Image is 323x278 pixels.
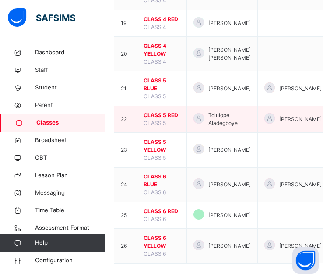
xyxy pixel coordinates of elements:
span: CLASS 5 BLUE [144,77,180,93]
td: 22 [114,106,137,133]
span: [PERSON_NAME] [279,85,322,93]
span: [PERSON_NAME] [208,85,251,93]
span: Time Table [35,206,105,215]
span: [PERSON_NAME] [208,19,251,27]
span: Messaging [35,189,105,197]
td: 26 [114,229,137,264]
span: CLASS 6 YELLOW [144,234,180,250]
span: CLASS 5 RED [144,111,180,119]
td: 19 [114,10,137,37]
td: 24 [114,168,137,202]
span: CLASS 6 RED [144,207,180,215]
span: CLASS 6 [144,216,166,222]
span: CLASS 6 [144,250,166,257]
span: Staff [35,66,105,75]
span: [PERSON_NAME] [208,211,251,219]
span: Classes [36,118,105,127]
span: Parent [35,101,105,110]
span: [PERSON_NAME] [PERSON_NAME] [208,46,251,62]
td: 25 [114,202,137,229]
span: CLASS 4 YELLOW [144,42,180,58]
td: 21 [114,71,137,106]
span: [PERSON_NAME] [208,242,251,250]
span: Tolulope Aladegboye [208,111,251,127]
button: Open asap [292,247,319,274]
span: Student [35,83,105,92]
td: 20 [114,37,137,71]
span: CLASS 4 [144,58,166,65]
img: safsims [8,8,75,27]
span: CLASS 4 [144,24,166,30]
span: [PERSON_NAME] [279,115,322,123]
td: 23 [114,133,137,168]
span: CLASS 4 RED [144,15,180,23]
span: Broadsheet [35,136,105,145]
span: CLASS 6 BLUE [144,173,180,189]
span: [PERSON_NAME] [279,181,322,189]
span: CLASS 5 [144,93,166,100]
span: Lesson Plan [35,171,105,180]
span: Help [35,239,105,247]
span: Dashboard [35,48,105,57]
span: CLASS 5 [144,120,166,126]
span: CLASS 6 [144,189,166,196]
span: [PERSON_NAME] [279,242,322,250]
span: [PERSON_NAME] [208,181,251,189]
span: [PERSON_NAME] [208,146,251,154]
span: CLASS 5 [144,154,166,161]
span: Assessment Format [35,224,105,232]
span: Configuration [35,256,105,265]
span: CBT [35,153,105,162]
span: CLASS 5 YELLOW [144,138,180,154]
